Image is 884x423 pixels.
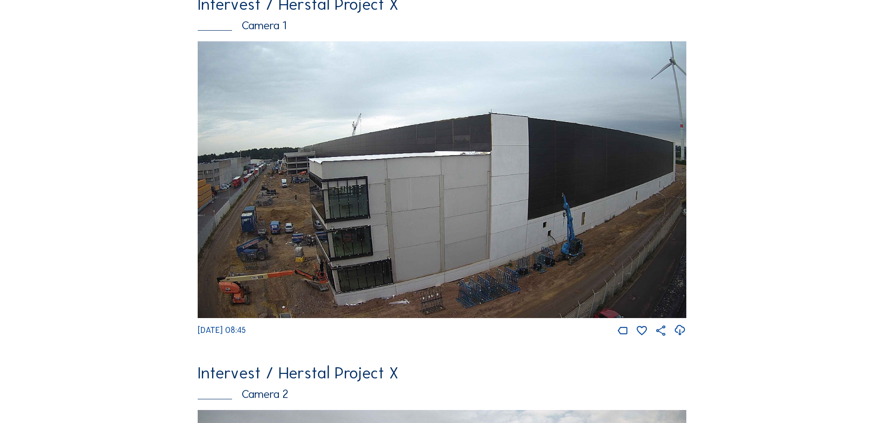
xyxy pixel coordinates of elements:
div: Camera 2 [198,389,686,400]
span: [DATE] 08:45 [198,325,246,335]
img: Image [198,41,686,318]
div: Intervest / Herstal Project X [198,364,686,381]
div: Camera 1 [198,20,686,32]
